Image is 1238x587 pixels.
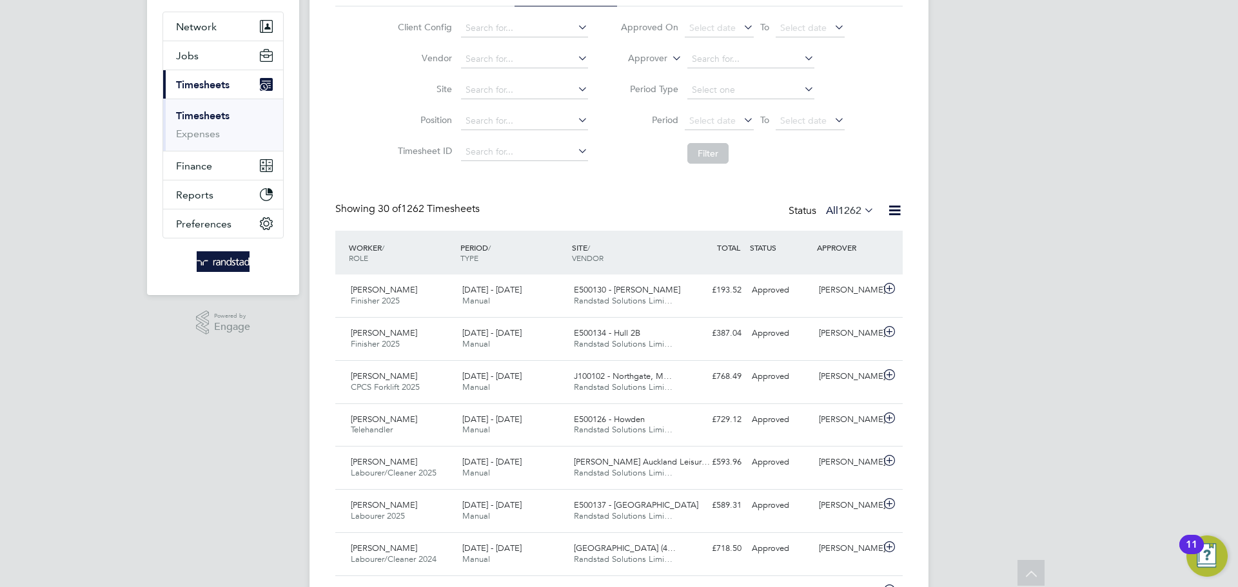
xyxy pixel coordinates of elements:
button: Preferences [163,209,283,238]
span: Select date [689,115,736,126]
span: [DATE] - [DATE] [462,370,522,381]
span: E500130 - [PERSON_NAME] [574,284,680,295]
span: Randstad Solutions Limi… [574,424,673,435]
div: Approved [747,280,814,301]
span: E500137 - [GEOGRAPHIC_DATA] [574,499,698,510]
span: [PERSON_NAME] [351,327,417,338]
span: Randstad Solutions Limi… [574,510,673,521]
span: 1262 [838,204,861,217]
label: Site [394,83,452,95]
label: Position [394,114,452,126]
span: [PERSON_NAME] [351,284,417,295]
span: [DATE] - [DATE] [462,327,522,338]
span: [DATE] - [DATE] [462,499,522,510]
div: SITE [569,236,680,269]
div: Approved [747,366,814,387]
div: £387.04 [680,323,747,344]
span: Randstad Solutions Limi… [574,295,673,306]
span: Randstad Solutions Limi… [574,338,673,349]
span: [DATE] - [DATE] [462,543,522,553]
span: Preferences [176,218,231,230]
span: VENDOR [572,253,604,263]
span: Randstad Solutions Limi… [574,381,673,392]
span: [PERSON_NAME] [351,543,417,553]
span: Manual [462,338,490,349]
span: Manual [462,381,490,392]
label: Vendor [394,52,452,64]
span: To [756,19,773,35]
button: Timesheets [163,70,283,99]
div: 11 [1186,544,1197,561]
span: To [756,111,773,128]
div: £589.31 [680,495,747,516]
button: Filter [687,143,729,164]
div: Showing [335,202,482,216]
div: PERIOD [457,236,569,269]
span: Labourer 2025 [351,510,405,521]
a: Powered byEngage [196,311,251,335]
span: E500134 - Hull 2B [574,327,640,338]
span: TOTAL [717,242,740,253]
span: 30 of [378,202,401,215]
span: Labourer/Cleaner 2024 [351,553,437,564]
span: [PERSON_NAME] Auckland Leisur… [574,456,710,467]
span: CPCS Forklift 2025 [351,381,420,392]
span: Manual [462,553,490,564]
span: ROLE [349,253,368,263]
div: [PERSON_NAME] [814,323,881,344]
div: £593.96 [680,452,747,473]
span: Finisher 2025 [351,338,400,349]
div: Approved [747,538,814,559]
div: £768.49 [680,366,747,387]
input: Search for... [461,19,588,37]
div: Status [789,202,877,220]
label: Approver [609,52,667,65]
button: Network [163,12,283,41]
span: [PERSON_NAME] [351,499,417,510]
span: Jobs [176,50,199,62]
span: Finisher 2025 [351,295,400,306]
span: TYPE [460,253,478,263]
span: Manual [462,424,490,435]
span: / [488,242,491,253]
label: Client Config [394,21,452,33]
span: Telehandler [351,424,393,435]
input: Select one [687,81,814,99]
span: [DATE] - [DATE] [462,414,522,425]
input: Search for... [461,143,588,161]
label: All [826,204,874,217]
span: Manual [462,295,490,306]
span: Select date [780,115,827,126]
div: [PERSON_NAME] [814,452,881,473]
div: [PERSON_NAME] [814,366,881,387]
span: Timesheets [176,79,230,91]
a: Expenses [176,128,220,140]
span: Finance [176,160,212,172]
span: Randstad Solutions Limi… [574,467,673,478]
span: [DATE] - [DATE] [462,456,522,467]
div: Approved [747,409,814,430]
div: [PERSON_NAME] [814,409,881,430]
label: Approved On [620,21,678,33]
span: Reports [176,189,213,201]
span: J100102 - Northgate, M… [574,370,672,381]
div: £193.52 [680,280,747,301]
input: Search for... [687,50,814,68]
span: Select date [689,22,736,34]
div: [PERSON_NAME] [814,495,881,516]
span: Manual [462,510,490,521]
span: / [382,242,384,253]
button: Jobs [163,41,283,70]
span: Labourer/Cleaner 2025 [351,467,437,478]
span: Network [176,21,217,33]
div: Timesheets [163,99,283,151]
div: £729.12 [680,409,747,430]
div: Approved [747,323,814,344]
label: Period [620,114,678,126]
img: randstad-logo-retina.png [197,251,250,272]
div: [PERSON_NAME] [814,280,881,301]
span: Randstad Solutions Limi… [574,553,673,564]
input: Search for... [461,81,588,99]
span: E500126 - Howden [574,414,645,425]
div: WORKER [346,236,457,269]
